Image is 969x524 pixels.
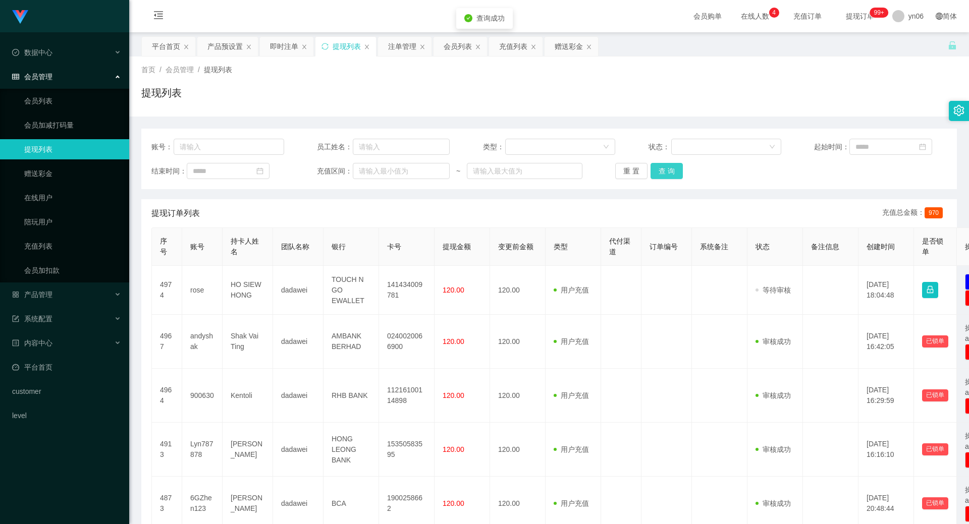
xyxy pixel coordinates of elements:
[324,315,379,369] td: AMBANK BERHAD
[321,43,329,50] i: 图标: sync
[151,166,187,177] span: 结束时间：
[24,139,121,159] a: 提现列表
[270,37,298,56] div: 即时注单
[324,369,379,423] td: RHB BANK
[498,243,533,251] span: 变更前金额
[159,66,161,74] span: /
[922,389,948,401] button: 已锁单
[603,144,609,151] i: 图标: down
[317,142,352,152] span: 员工姓名：
[166,66,194,74] span: 会员管理
[858,369,914,423] td: [DATE] 16:29:59
[24,188,121,208] a: 在线用户
[443,499,464,507] span: 120.00
[379,423,435,477] td: 15350583595
[246,44,252,50] i: 图标: close
[204,66,232,74] span: 提现列表
[281,243,309,251] span: 团队名称
[12,290,52,299] span: 产品管理
[450,166,467,177] span: ~
[650,243,678,251] span: 订单编号
[333,37,361,56] div: 提现列表
[867,243,895,251] span: 创建时间
[858,315,914,369] td: [DATE] 16:42:05
[152,369,182,423] td: 4964
[12,10,28,24] img: logo.9652507e.png
[379,369,435,423] td: 11216100114898
[12,357,121,377] a: 图标: dashboard平台首页
[24,260,121,280] a: 会员加扣款
[317,166,352,177] span: 充值区间：
[554,499,589,507] span: 用户充值
[476,14,505,22] span: 查询成功
[555,37,583,56] div: 赠送彩金
[12,49,19,56] i: 图标: check-circle-o
[882,207,947,219] div: 充值总金额：
[12,315,52,323] span: 系统配置
[554,243,568,251] span: 类型
[273,423,324,477] td: dadawei
[152,37,180,56] div: 平台首页
[936,13,943,20] i: 图标: global
[183,44,189,50] i: 图标: close
[490,423,546,477] td: 120.00
[223,266,273,315] td: HO SIEW HONG
[858,423,914,477] td: [DATE] 16:16:10
[151,207,200,219] span: 提现订单列表
[387,243,401,251] span: 卡号
[554,286,589,294] span: 用户充值
[841,13,879,20] span: 提现订单
[788,13,827,20] span: 充值订单
[12,381,121,401] a: customer
[756,337,791,345] span: 审核成功
[443,445,464,453] span: 120.00
[769,144,775,151] i: 图标: down
[756,445,791,453] span: 审核成功
[490,266,546,315] td: 120.00
[443,391,464,399] span: 120.00
[756,391,791,399] span: 审核成功
[152,315,182,369] td: 4967
[490,315,546,369] td: 120.00
[273,369,324,423] td: dadawei
[925,207,943,218] span: 970
[141,1,176,33] i: 图标: menu-fold
[922,282,938,298] button: 图标: lock
[443,286,464,294] span: 120.00
[388,37,416,56] div: 注单管理
[198,66,200,74] span: /
[353,139,450,155] input: 请输入
[182,266,223,315] td: rose
[736,13,774,20] span: 在线人数
[464,14,472,22] i: icon: check-circle
[182,369,223,423] td: 900630
[324,266,379,315] td: TOUCH N GO EWALLET
[756,499,791,507] span: 审核成功
[12,315,19,322] i: 图标: form
[922,443,948,455] button: 已锁单
[24,115,121,135] a: 会员加减打码量
[379,266,435,315] td: 141434009781
[174,139,284,155] input: 请输入
[141,66,155,74] span: 首页
[12,405,121,426] a: level
[483,142,506,152] span: 类型：
[12,48,52,56] span: 数据中心
[554,337,589,345] span: 用户充值
[651,163,683,179] button: 查 询
[324,423,379,477] td: HONG LEONG BANK
[223,423,273,477] td: [PERSON_NAME]
[922,237,943,256] span: 是否锁单
[379,315,435,369] td: 0240020066900
[443,243,471,251] span: 提现金额
[273,315,324,369] td: dadawei
[814,142,849,152] span: 起始时间：
[530,44,536,50] i: 图标: close
[12,73,19,80] i: 图标: table
[700,243,728,251] span: 系统备注
[948,41,957,50] i: 图标: unlock
[756,243,770,251] span: 状态
[649,142,671,152] span: 状态：
[152,423,182,477] td: 4913
[615,163,648,179] button: 重 置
